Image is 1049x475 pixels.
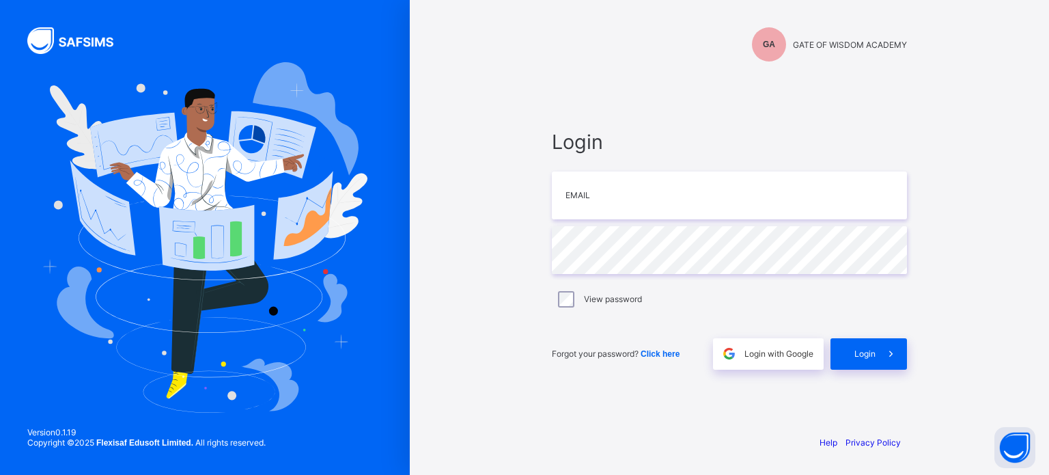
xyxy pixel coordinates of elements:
[744,349,813,359] span: Login with Google
[584,294,642,304] label: View password
[641,349,680,359] a: Click here
[721,346,737,362] img: google.396cfc9801f0270233282035f929180a.svg
[27,437,266,448] span: Copyright © 2025 All rights reserved.
[641,349,680,359] span: Click here
[793,40,907,50] span: GATE OF WISDOM ACADEMY
[96,438,193,448] strong: Flexisaf Edusoft Limited.
[994,427,1035,468] button: Open asap
[27,27,130,54] img: SAFSIMS Logo
[845,437,901,448] a: Privacy Policy
[42,62,367,412] img: Hero Image
[820,437,837,448] a: Help
[552,130,907,154] span: Login
[27,427,266,437] span: Version 0.1.19
[763,40,775,49] span: GA
[552,349,680,359] span: Forgot your password?
[854,349,876,359] span: Login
